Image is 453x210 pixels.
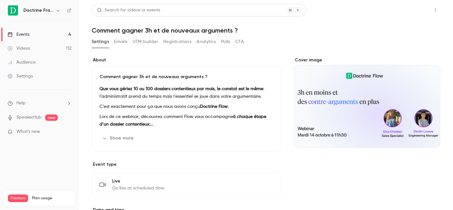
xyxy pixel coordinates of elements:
[114,37,127,47] button: Emails
[32,196,71,201] span: Plan usage
[92,57,281,63] label: About
[92,37,109,47] button: Settings
[8,195,28,202] span: Premium
[400,4,425,16] button: Share
[8,73,33,79] div: Settings
[8,31,29,38] div: Events
[100,113,273,128] p: Lors de ce webinar, découvrez comment Flow vous accompagne :
[16,128,40,135] span: What's new
[235,37,244,47] button: CTA
[100,133,137,143] button: Show more
[64,129,71,135] iframe: Noticeable Trigger
[92,27,440,34] h1: Comment gagner 3h et de nouveaux arguments ?
[100,85,273,100] p: : l’administratif prend du temps mais l’essentiel se joue dans votre argumentaire.
[221,37,230,47] button: Polls
[100,74,273,80] p: Comment gagner 3h et de nouveaux arguments ?
[293,57,441,63] label: Cover image
[196,37,216,47] button: Analytics
[23,7,53,14] h6: Doctrine France
[293,57,441,148] section: Cover image
[112,178,164,184] span: Live
[92,161,281,168] p: Event type
[100,87,263,91] strong: Que vous gériez 10 ou 100 dossiers contentieux par mois, le constat est le même
[8,5,18,15] img: Doctrine France
[97,7,160,14] div: Search for videos or events
[8,100,71,107] li: help-dropdown-opener
[8,59,36,65] div: Audience
[200,104,228,109] strong: Doctrine Flow
[163,37,191,47] button: Registrations
[45,114,58,121] span: new
[133,37,158,47] button: UTM builder
[100,103,273,110] p: C’est exactement pour ça que nous avons conçu .
[16,100,26,107] span: Help
[8,45,30,52] div: Videos
[16,114,41,121] a: SpeakerHub
[112,185,164,191] span: Go live at scheduled time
